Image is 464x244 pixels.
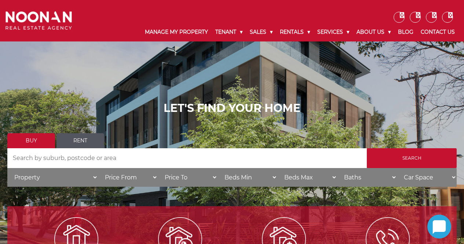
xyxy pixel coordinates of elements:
[417,23,458,41] a: Contact Us
[246,23,276,41] a: Sales
[353,23,394,41] a: About Us
[7,148,367,168] input: Search by suburb, postcode or area
[6,11,72,30] img: Noonan Real Estate Agency
[367,148,457,168] input: Search
[212,23,246,41] a: Tenant
[7,133,55,148] a: Buy
[276,23,314,41] a: Rentals
[7,102,457,115] h1: LET'S FIND YOUR HOME
[394,23,417,41] a: Blog
[56,133,104,148] a: Rent
[141,23,212,41] a: Manage My Property
[314,23,353,41] a: Services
